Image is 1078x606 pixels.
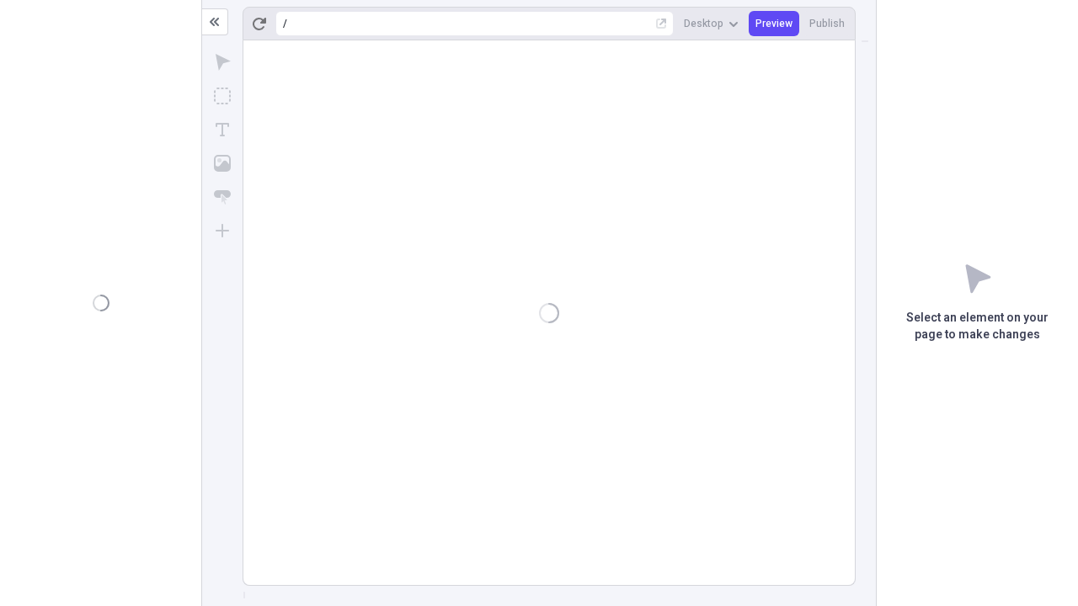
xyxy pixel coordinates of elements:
button: Desktop [677,11,745,36]
p: Select an element on your page to make changes [877,310,1078,343]
button: Publish [803,11,851,36]
span: Preview [755,17,792,30]
button: Image [207,148,237,178]
button: Box [207,81,237,111]
button: Preview [749,11,799,36]
div: / [283,17,287,30]
button: Button [207,182,237,212]
span: Publish [809,17,845,30]
button: Text [207,114,237,145]
span: Desktop [684,17,723,30]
